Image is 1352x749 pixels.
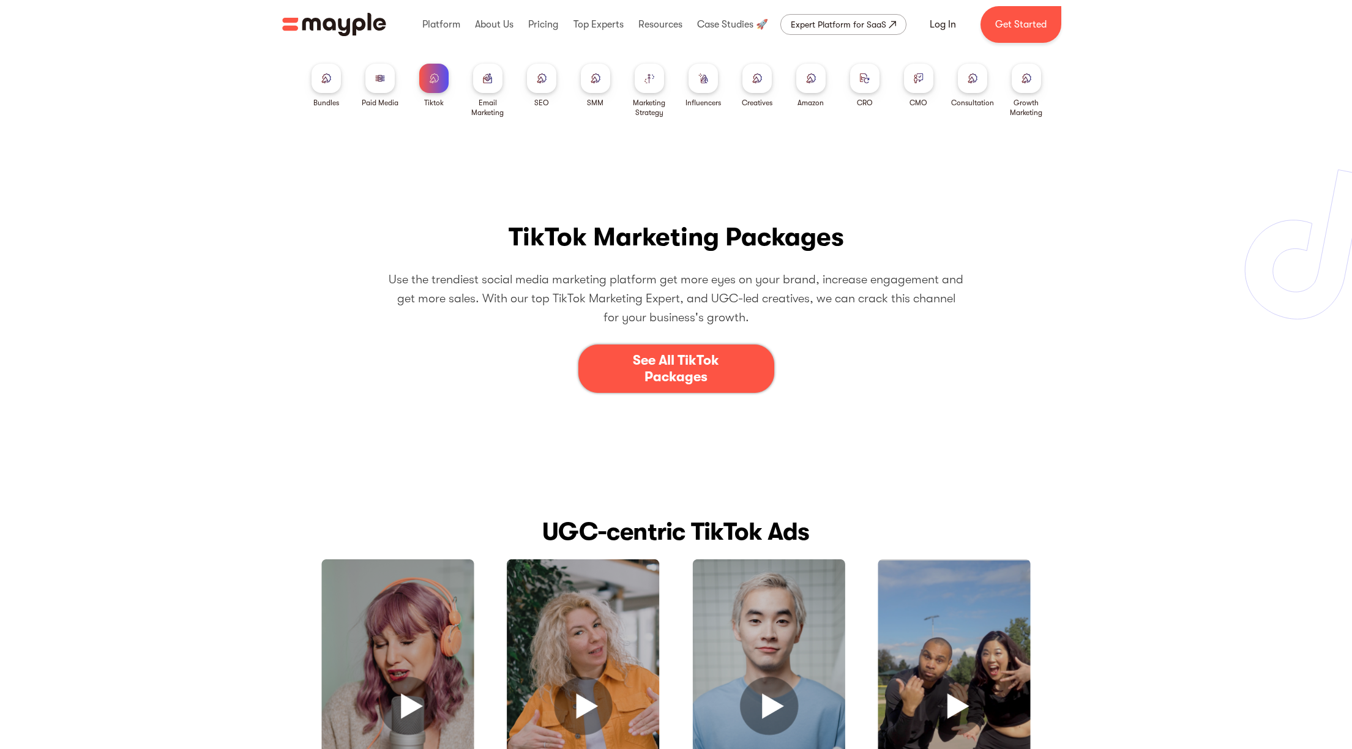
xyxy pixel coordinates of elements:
[685,98,721,108] div: Influencers
[424,98,444,108] div: Tiktok
[850,64,880,108] a: CRO
[797,98,824,108] div: Amazon
[570,5,627,44] div: Top Experts
[796,64,826,108] a: Amazon
[742,98,772,108] div: Creatives
[635,5,685,44] div: Resources
[980,6,1061,43] a: Get Started
[419,5,463,44] div: Platform
[857,98,873,108] div: CRO
[282,13,386,36] img: Mayple logo
[534,98,549,108] div: SEO
[791,17,886,32] div: Expert Platform for SaaS
[389,270,964,327] p: Use the trendiest social media marketing platform get more eyes on your brand, increase engagemen...
[578,345,774,393] a: See All TikTok Packages
[282,515,1070,549] h2: UGC-centric TikTok Ads
[362,98,398,108] div: Paid Media
[742,64,772,108] a: Creatives
[313,98,339,108] div: Bundles
[1004,64,1048,117] a: Growth Marketing
[627,98,671,117] div: Marketing Strategy
[419,64,449,108] a: Tiktok
[951,98,994,108] div: Consultation
[951,64,994,108] a: Consultation
[616,352,737,385] div: See All TikTok Packages
[685,64,721,108] a: Influencers
[362,64,398,108] a: Paid Media
[904,64,933,108] a: CMO
[587,98,603,108] div: SMM
[909,98,927,108] div: CMO
[627,64,671,117] a: Marketing Strategy
[525,5,561,44] div: Pricing
[472,5,517,44] div: About Us
[282,13,386,36] a: home
[509,222,844,252] h1: TikTok Marketing Packages
[466,98,510,117] div: Email Marketing
[527,64,556,108] a: SEO
[466,64,510,117] a: Email Marketing
[915,10,971,39] a: Log In
[312,64,341,108] a: Bundles
[780,14,906,35] a: Expert Platform for SaaS
[1004,98,1048,117] div: Growth Marketing
[581,64,610,108] a: SMM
